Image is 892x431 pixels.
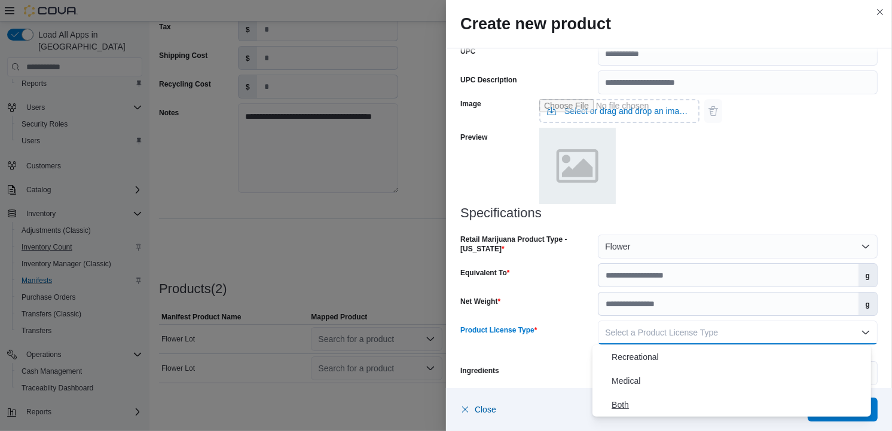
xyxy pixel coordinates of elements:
h2: Create new product [460,14,878,33]
label: g [859,293,877,315]
span: Select a Product License Type [605,328,718,337]
div: Select listbox [592,345,871,417]
label: Net Weight [460,297,500,306]
h3: Specifications [460,206,878,220]
button: Flower [598,235,878,258]
label: Preview [460,133,487,142]
label: Ingredients [460,366,499,375]
input: Use aria labels when no actual label is in use [539,99,699,123]
label: UPC [460,47,475,56]
label: UPC Description [460,75,517,85]
button: Close [460,398,496,421]
button: Close this dialog [873,5,887,19]
label: g [859,264,877,287]
span: Medical [612,374,866,388]
label: Equivalent To [460,268,509,278]
label: Image [460,99,481,109]
span: Both [612,398,866,412]
button: Select a Product License Type [598,321,878,344]
label: Retail Marijuana Product Type - [US_STATE] [460,235,593,254]
span: Recreational [612,350,866,364]
img: placeholder.png [539,128,616,204]
span: Close [475,404,496,415]
label: Product License Type [460,325,537,335]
